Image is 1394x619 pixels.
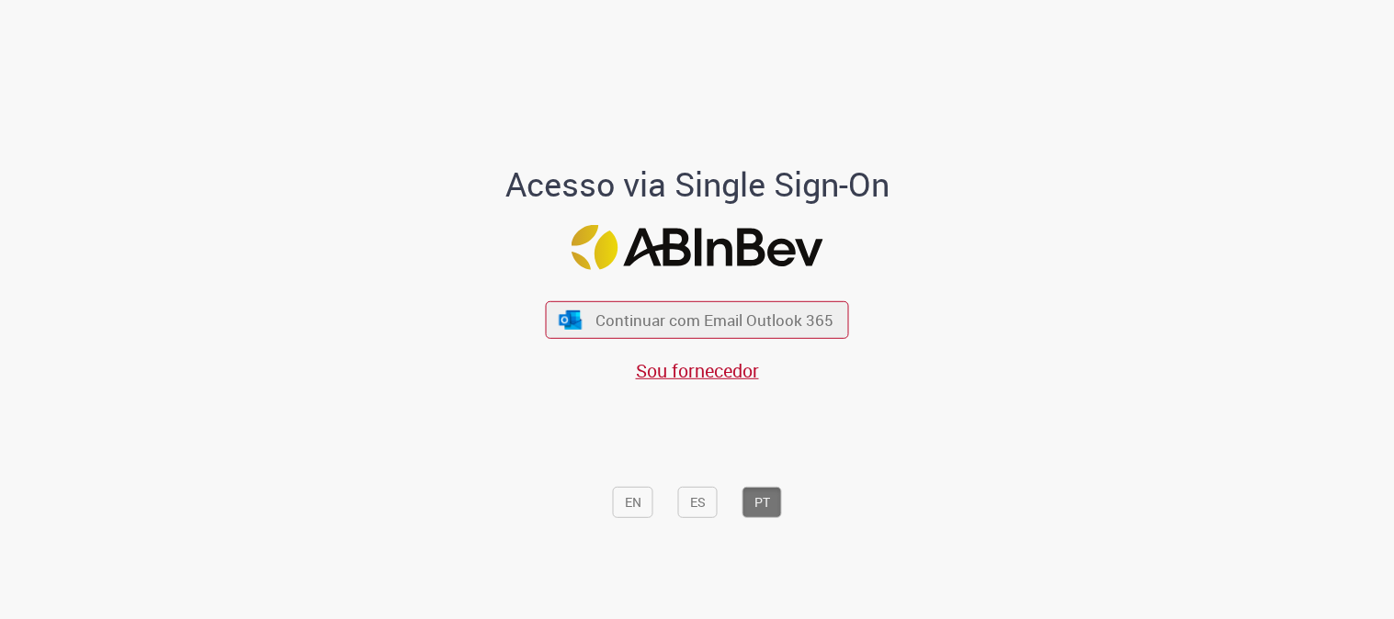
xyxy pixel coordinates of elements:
button: ES [678,487,718,518]
button: PT [742,487,782,518]
h1: Acesso via Single Sign-On [442,166,952,203]
button: ícone Azure/Microsoft 360 Continuar com Email Outlook 365 [546,301,849,339]
span: Continuar com Email Outlook 365 [595,309,833,331]
a: Sou fornecedor [636,358,759,383]
img: Logo ABInBev [572,224,823,269]
button: EN [613,487,653,518]
img: ícone Azure/Microsoft 360 [557,309,583,329]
